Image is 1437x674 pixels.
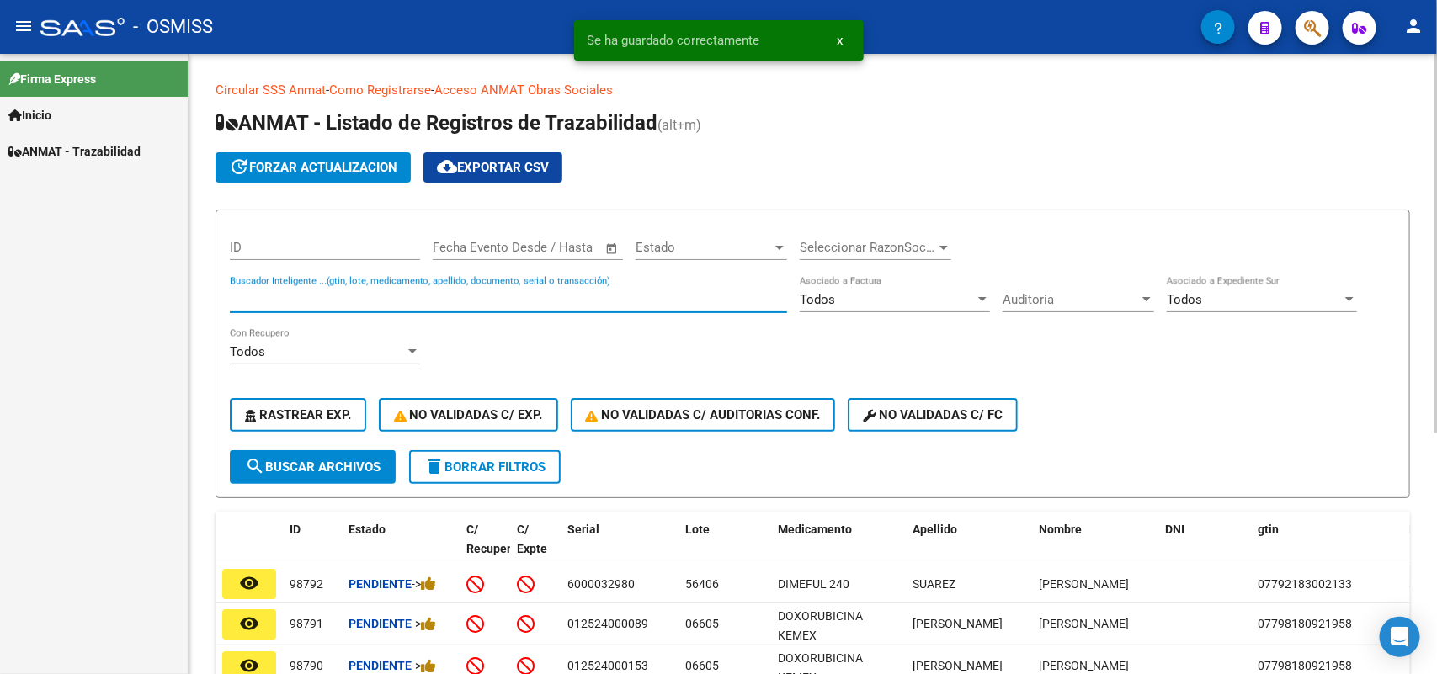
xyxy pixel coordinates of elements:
[216,82,326,98] a: Circular SSS Anmat
[657,117,701,133] span: (alt+m)
[561,512,679,586] datatable-header-cell: Serial
[283,512,342,586] datatable-header-cell: ID
[906,512,1032,586] datatable-header-cell: Apellido
[133,8,213,45] span: - OSMISS
[800,292,835,307] span: Todos
[679,512,771,586] datatable-header-cell: Lote
[8,106,51,125] span: Inicio
[423,152,562,183] button: Exportar CSV
[1003,292,1139,307] span: Auditoria
[245,407,351,422] span: Rastrear Exp.
[342,512,460,586] datatable-header-cell: Estado
[229,160,397,175] span: forzar actualizacion
[778,523,852,536] span: Medicamento
[8,142,141,161] span: ANMAT - Trazabilidad
[1039,659,1129,672] span: [PERSON_NAME]
[517,523,547,555] span: C/ Expte
[13,16,34,36] mat-icon: menu
[685,659,719,672] span: 06605
[412,577,436,591] span: ->
[230,398,366,432] button: Rastrear Exp.
[460,512,510,586] datatable-header-cell: C/ Recupero
[216,81,1410,99] p: - -
[1039,617,1129,630] span: [PERSON_NAME]
[613,82,770,98] a: Documentacion trazabilidad
[586,407,821,422] span: No Validadas c/ Auditorias Conf.
[567,577,635,591] span: 6000032980
[379,398,558,432] button: No Validadas c/ Exp.
[685,523,710,536] span: Lote
[913,659,1003,672] span: [PERSON_NAME]
[216,152,411,183] button: forzar actualizacion
[636,240,772,255] span: Estado
[778,577,849,591] span: DIMEFUL 240
[290,523,301,536] span: ID
[290,617,323,630] span: 98791
[349,577,412,591] strong: Pendiente
[433,240,501,255] input: Fecha inicio
[516,240,598,255] input: Fecha fin
[1258,577,1352,591] span: 07792183002133
[424,459,546,475] span: Borrar Filtros
[437,160,549,175] span: Exportar CSV
[229,157,249,177] mat-icon: update
[778,609,863,642] span: DOXORUBICINA KEMEX
[245,456,265,476] mat-icon: search
[863,407,1003,422] span: No validadas c/ FC
[1251,512,1402,586] datatable-header-cell: gtin
[349,523,386,536] span: Estado
[913,617,1003,630] span: [PERSON_NAME]
[1258,659,1352,672] span: 07798180921958
[685,577,719,591] span: 56406
[349,659,412,672] strong: Pendiente
[848,398,1018,432] button: No validadas c/ FC
[571,398,836,432] button: No Validadas c/ Auditorias Conf.
[1258,617,1352,630] span: 07798180921958
[434,82,613,98] a: Acceso ANMAT Obras Sociales
[685,617,719,630] span: 06605
[1039,523,1082,536] span: Nombre
[412,659,436,672] span: ->
[1167,292,1202,307] span: Todos
[290,659,323,672] span: 98790
[1403,16,1424,36] mat-icon: person
[216,111,657,135] span: ANMAT - Listado de Registros de Trazabilidad
[1032,512,1158,586] datatable-header-cell: Nombre
[1258,523,1279,536] span: gtin
[245,459,381,475] span: Buscar Archivos
[1158,512,1251,586] datatable-header-cell: DNI
[409,450,561,484] button: Borrar Filtros
[567,523,599,536] span: Serial
[1165,523,1184,536] span: DNI
[424,456,444,476] mat-icon: delete
[466,523,518,555] span: C/ Recupero
[239,613,259,634] mat-icon: remove_red_eye
[838,33,844,48] span: x
[437,157,457,177] mat-icon: cloud_download
[349,617,412,630] strong: Pendiente
[913,577,955,591] span: SUAREZ
[8,70,96,88] span: Firma Express
[913,523,957,536] span: Apellido
[412,617,436,630] span: ->
[588,32,760,49] span: Se ha guardado correctamente
[230,450,396,484] button: Buscar Archivos
[230,344,265,359] span: Todos
[510,512,561,586] datatable-header-cell: C/ Expte
[329,82,431,98] a: Como Registrarse
[567,617,648,630] span: 012524000089
[394,407,543,422] span: No Validadas c/ Exp.
[567,659,648,672] span: 012524000153
[603,239,622,258] button: Open calendar
[290,577,323,591] span: 98792
[239,573,259,593] mat-icon: remove_red_eye
[771,512,906,586] datatable-header-cell: Medicamento
[800,240,936,255] span: Seleccionar RazonSocial
[824,25,857,56] button: x
[1039,577,1129,591] span: [PERSON_NAME]
[1380,617,1420,657] div: Open Intercom Messenger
